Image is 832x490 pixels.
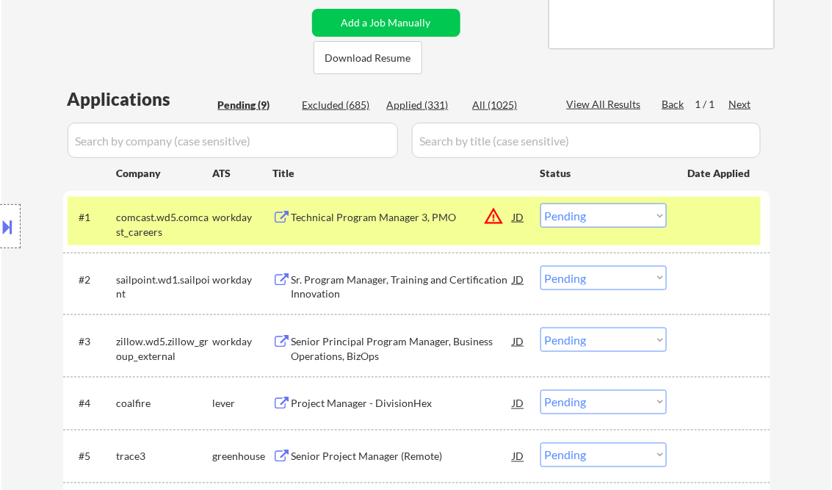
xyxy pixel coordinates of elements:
div: Sr. Program Manager, Training and Certification Innovation [292,273,513,301]
button: Add a Job Manually [312,9,460,37]
div: All (1025) [473,98,546,112]
div: Title [273,166,527,181]
div: JD [512,203,527,230]
div: Date Applied [688,166,753,181]
div: Back [662,97,686,112]
div: Status [540,159,667,186]
button: Download Resume [314,41,422,74]
div: Excluded (685) [303,98,376,112]
div: Senior Project Manager (Remote) [292,450,513,464]
div: View All Results [567,97,645,112]
div: Applied (331) [387,98,460,112]
div: Next [729,97,753,112]
div: Project Manager - DivisionHex [292,397,513,411]
button: warning_amber [484,206,504,226]
div: #5 [79,450,105,464]
div: Senior Principal Program Manager, Business Operations, BizOps [292,334,513,363]
div: greenhouse [213,450,273,464]
div: JD [512,390,527,417]
div: trace3 [117,450,213,464]
div: JD [512,266,527,292]
div: Technical Program Manager 3, PMO [292,210,513,225]
div: lever [213,397,273,411]
div: JD [512,328,527,354]
div: 1 / 1 [695,97,729,112]
div: coalfire [117,397,213,411]
div: #4 [79,397,105,411]
input: Search by title (case sensitive) [412,123,761,158]
div: JD [512,443,527,469]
